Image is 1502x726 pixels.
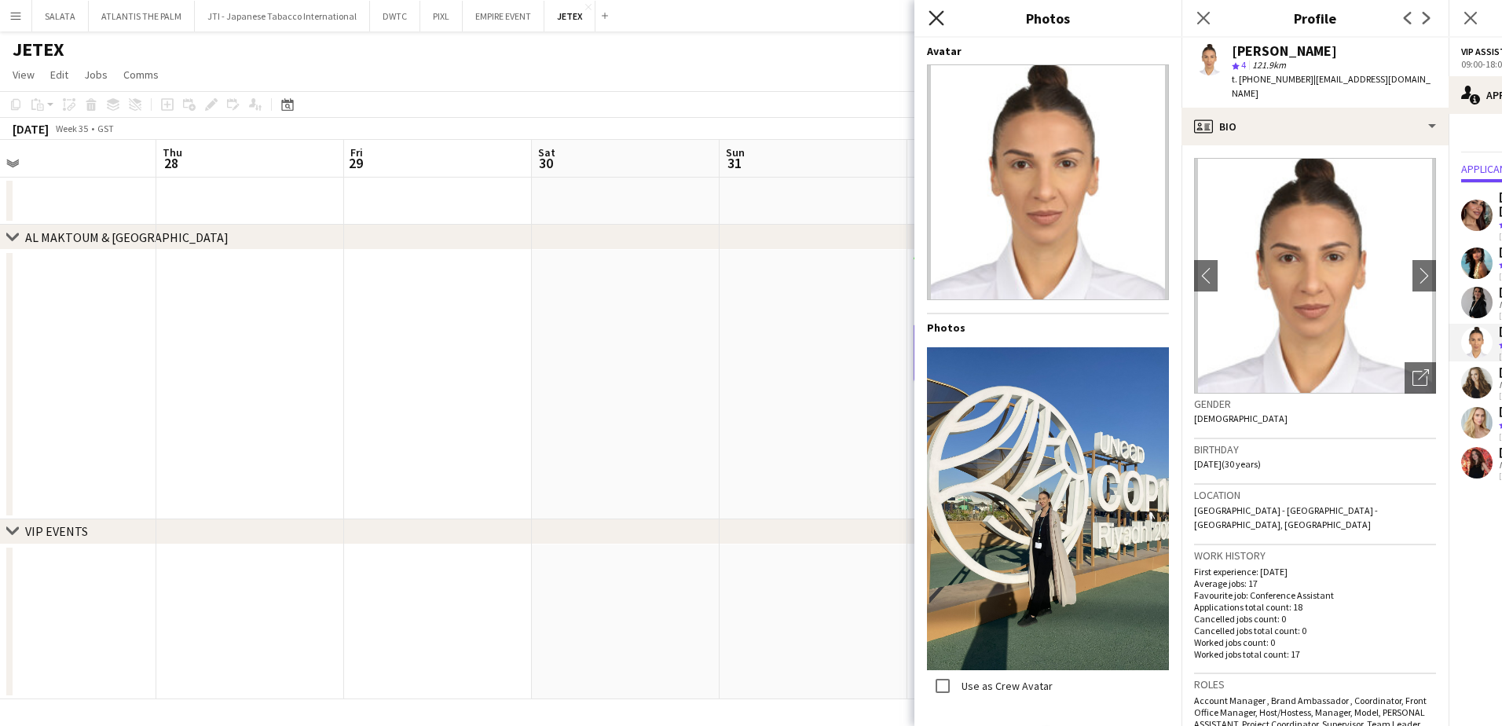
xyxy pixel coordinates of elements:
span: t. [PHONE_NUMBER] [1232,73,1313,85]
span: Sat [538,145,555,159]
div: GST [97,123,114,134]
div: [PERSON_NAME] [1232,44,1337,58]
p: Worked jobs count: 0 [1194,636,1436,648]
h3: Location [1194,488,1436,502]
span: 4 [1241,59,1246,71]
h4: Photos [927,321,1169,335]
app-job-card: 09:00-18:00 (9h)0/1Private Aviation Support @ [GEOGRAPHIC_DATA] [GEOGRAPHIC_DATA] - AD1 RoleVIP A... [914,256,1090,382]
h3: Photos [914,8,1181,28]
div: [DATE] [13,121,49,137]
button: JTI - Japanese Tabacco International [195,1,370,31]
p: Cancelled jobs total count: 0 [1194,625,1436,636]
span: 28 [160,154,182,172]
h3: Birthday [1194,442,1436,456]
span: 31 [724,154,745,172]
button: SALATA [32,1,89,31]
div: Open photos pop-in [1405,362,1436,394]
h3: Gender [1194,397,1436,411]
img: Crew avatar [927,64,1169,300]
h1: JETEX [13,38,64,61]
p: Cancelled jobs count: 0 [1194,613,1436,625]
p: Average jobs: 17 [1194,577,1436,589]
p: First experience: [DATE] [1194,566,1436,577]
span: [DATE] (30 years) [1194,458,1261,470]
span: 121.9km [1249,59,1289,71]
span: 29 [348,154,363,172]
img: Crew avatar or photo [1194,158,1436,394]
span: 30 [536,154,555,172]
button: ATLANTIS THE PALM [89,1,195,31]
span: | [EMAIL_ADDRESS][DOMAIN_NAME] [1232,73,1431,99]
p: Favourite job: Conference Assistant [1194,589,1436,601]
h3: Profile [1181,8,1449,28]
p: Worked jobs total count: 17 [1194,648,1436,660]
div: VIP EVENTS [25,523,88,539]
button: PIXL [420,1,463,31]
a: Edit [44,64,75,85]
span: Mon [914,145,934,159]
span: Jobs [84,68,108,82]
label: Use as Crew Avatar [958,679,1053,693]
span: Sun [726,145,745,159]
span: Comms [123,68,159,82]
div: AL MAKTOUM & [GEOGRAPHIC_DATA] [25,229,229,245]
h3: Work history [1194,548,1436,563]
button: DWTC [370,1,420,31]
span: Week 35 [52,123,91,134]
span: Fri [350,145,363,159]
button: EMPIRE EVENT [463,1,544,31]
h4: Avatar [927,44,1169,58]
a: Jobs [78,64,114,85]
span: 1 [911,154,934,172]
span: View [13,68,35,82]
span: [GEOGRAPHIC_DATA] - [GEOGRAPHIC_DATA] - [GEOGRAPHIC_DATA], [GEOGRAPHIC_DATA] [1194,504,1378,530]
a: Comms [117,64,165,85]
img: Crew photo 1005383 [927,347,1169,670]
span: [DEMOGRAPHIC_DATA] [1194,412,1288,424]
div: Bio [1181,108,1449,145]
span: Thu [163,145,182,159]
p: Applications total count: 18 [1194,601,1436,613]
app-card-role: VIP Assistant7A0/109:00-18:00 (9h) [914,325,1090,382]
button: JETEX [544,1,595,31]
h3: Private Aviation Support @ [GEOGRAPHIC_DATA] [914,279,1090,307]
h3: Roles [1194,677,1436,691]
a: View [6,64,41,85]
span: Edit [50,68,68,82]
